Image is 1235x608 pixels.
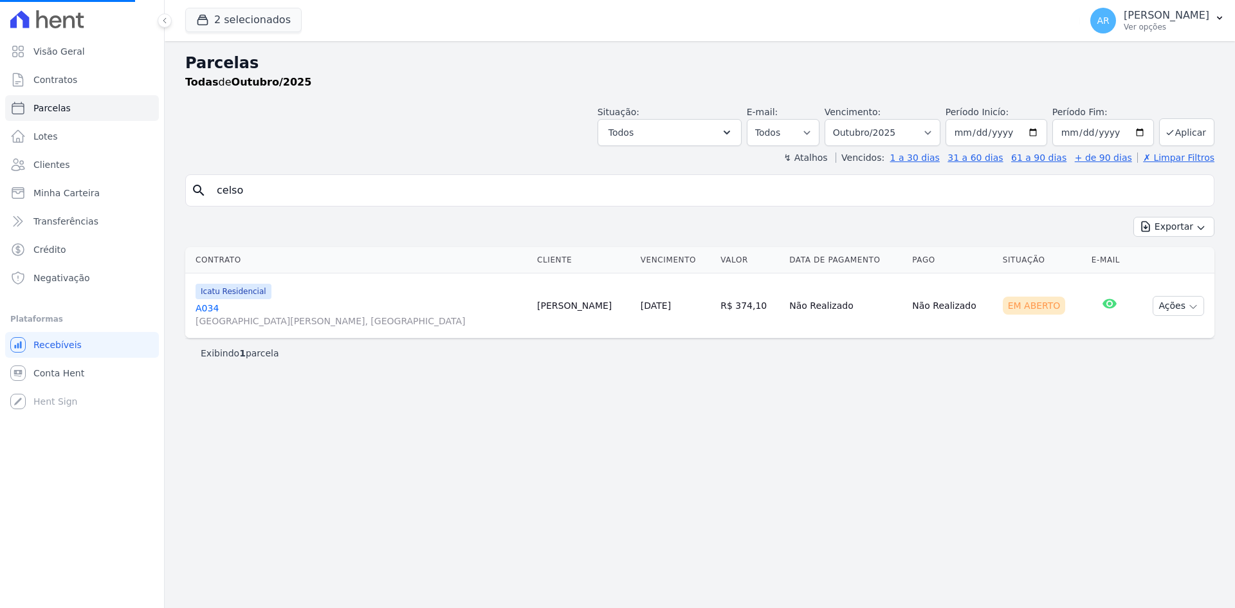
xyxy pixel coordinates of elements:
input: Buscar por nome do lote ou do cliente [209,178,1209,203]
label: Período Inicío: [946,107,1009,117]
p: de [185,75,311,90]
label: E-mail: [747,107,778,117]
span: Recebíveis [33,338,82,351]
label: Vencidos: [836,152,884,163]
p: [PERSON_NAME] [1124,9,1209,22]
span: Conta Hent [33,367,84,380]
span: Crédito [33,243,66,256]
button: 2 selecionados [185,8,302,32]
span: [GEOGRAPHIC_DATA][PERSON_NAME], [GEOGRAPHIC_DATA] [196,315,527,327]
button: AR [PERSON_NAME] Ver opções [1080,3,1235,39]
a: 61 a 90 dias [1011,152,1066,163]
label: Vencimento: [825,107,881,117]
a: [DATE] [641,300,671,311]
a: Visão Geral [5,39,159,64]
th: Cliente [532,247,636,273]
span: Visão Geral [33,45,85,58]
a: 31 a 60 dias [947,152,1003,163]
span: AR [1097,16,1109,25]
a: A034[GEOGRAPHIC_DATA][PERSON_NAME], [GEOGRAPHIC_DATA] [196,302,527,327]
button: Exportar [1133,217,1214,237]
span: Minha Carteira [33,187,100,199]
strong: Outubro/2025 [232,76,312,88]
span: Contratos [33,73,77,86]
span: Clientes [33,158,69,171]
th: Data de Pagamento [784,247,907,273]
a: Negativação [5,265,159,291]
label: ↯ Atalhos [783,152,827,163]
td: Não Realizado [907,273,997,338]
a: Crédito [5,237,159,263]
a: Conta Hent [5,360,159,386]
th: Contrato [185,247,532,273]
label: Situação: [598,107,639,117]
span: Transferências [33,215,98,228]
p: Ver opções [1124,22,1209,32]
label: Período Fim: [1052,106,1154,119]
span: Icatu Residencial [196,284,271,299]
span: Negativação [33,272,90,284]
button: Todos [598,119,742,146]
th: Situação [998,247,1086,273]
a: 1 a 30 dias [890,152,940,163]
a: Parcelas [5,95,159,121]
i: search [191,183,206,198]
span: Parcelas [33,102,71,115]
button: Ações [1153,296,1204,316]
p: Exibindo parcela [201,347,279,360]
td: Não Realizado [784,273,907,338]
a: Clientes [5,152,159,178]
a: + de 90 dias [1075,152,1132,163]
a: Recebíveis [5,332,159,358]
span: Todos [608,125,634,140]
button: Aplicar [1159,118,1214,146]
div: Plataformas [10,311,154,327]
th: Vencimento [636,247,715,273]
b: 1 [239,348,246,358]
td: [PERSON_NAME] [532,273,636,338]
td: R$ 374,10 [715,273,784,338]
a: Contratos [5,67,159,93]
th: E-mail [1086,247,1133,273]
th: Valor [715,247,784,273]
strong: Todas [185,76,219,88]
th: Pago [907,247,997,273]
h2: Parcelas [185,51,1214,75]
span: Lotes [33,130,58,143]
a: Minha Carteira [5,180,159,206]
a: Lotes [5,124,159,149]
a: Transferências [5,208,159,234]
div: Em Aberto [1003,297,1066,315]
a: ✗ Limpar Filtros [1137,152,1214,163]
